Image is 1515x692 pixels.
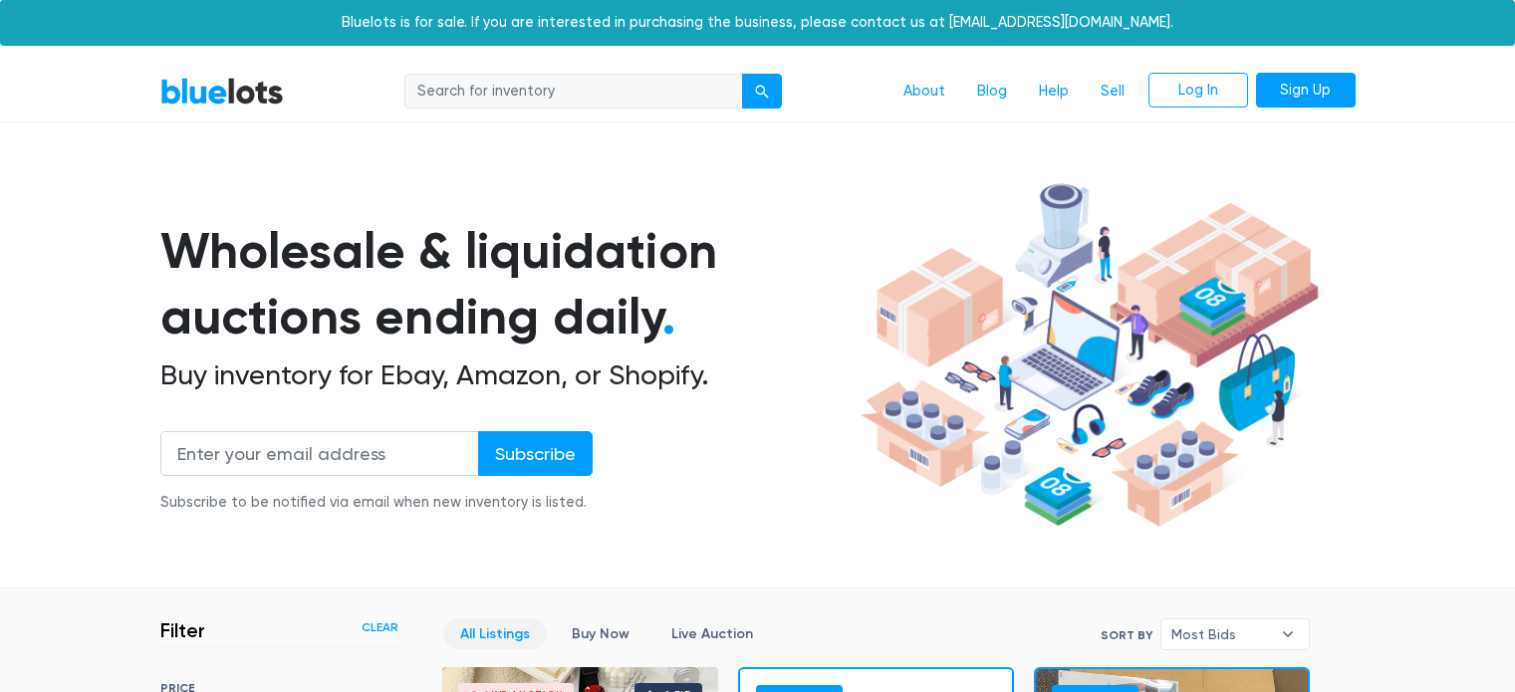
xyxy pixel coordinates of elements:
[555,618,646,649] a: Buy Now
[854,174,1326,537] img: hero-ee84e7d0318cb26816c560f6b4441b76977f77a177738b4e94f68c95b2b83dbb.png
[362,618,398,636] a: Clear
[1256,73,1356,109] a: Sign Up
[160,431,479,476] input: Enter your email address
[662,287,675,346] span: .
[1171,619,1271,649] span: Most Bids
[1148,73,1248,109] a: Log In
[887,73,961,111] a: About
[961,73,1023,111] a: Blog
[160,358,854,392] h2: Buy inventory for Ebay, Amazon, or Shopify.
[404,74,743,110] input: Search for inventory
[160,218,854,350] h1: Wholesale & liquidation auctions ending daily
[160,77,284,106] a: BlueLots
[1085,73,1140,111] a: Sell
[160,618,205,642] h3: Filter
[1023,73,1085,111] a: Help
[1101,626,1152,644] label: Sort By
[1267,619,1309,649] b: ▾
[654,618,770,649] a: Live Auction
[160,492,593,514] div: Subscribe to be notified via email when new inventory is listed.
[478,431,593,476] input: Subscribe
[443,618,547,649] a: All Listings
